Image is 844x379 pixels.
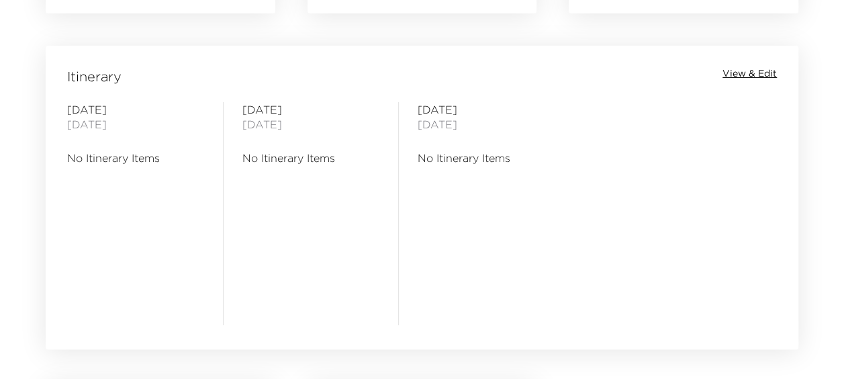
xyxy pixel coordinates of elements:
button: View & Edit [722,67,777,81]
span: [DATE] [67,102,204,117]
span: [DATE] [242,117,379,132]
span: [DATE] [67,117,204,132]
span: [DATE] [418,117,555,132]
span: No Itinerary Items [418,151,555,165]
span: [DATE] [418,102,555,117]
span: [DATE] [242,102,379,117]
span: No Itinerary Items [67,151,204,165]
span: No Itinerary Items [242,151,379,165]
span: Itinerary [67,67,122,86]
